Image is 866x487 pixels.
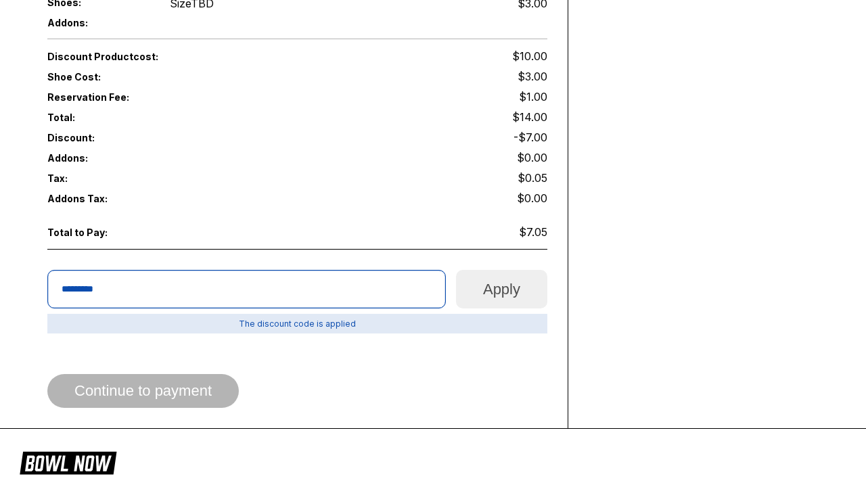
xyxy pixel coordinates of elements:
[517,191,547,205] span: $0.00
[512,49,547,63] span: $10.00
[519,90,547,103] span: $1.00
[47,71,147,83] span: Shoe Cost:
[47,112,298,123] span: Total:
[47,132,298,143] span: Discount:
[518,70,547,83] span: $3.00
[47,152,147,164] span: Addons:
[47,91,298,103] span: Reservation Fee:
[47,17,147,28] span: Addons:
[518,171,547,185] span: $0.05
[514,131,547,144] span: -$7.00
[47,227,147,238] span: Total to Pay:
[47,193,147,204] span: Addons Tax:
[47,51,298,62] span: Discount Product cost:
[517,151,547,164] span: $0.00
[47,314,547,333] span: The discount code is applied
[512,110,547,124] span: $14.00
[456,270,547,308] button: Apply
[47,172,147,184] span: Tax:
[519,225,547,239] span: $7.05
